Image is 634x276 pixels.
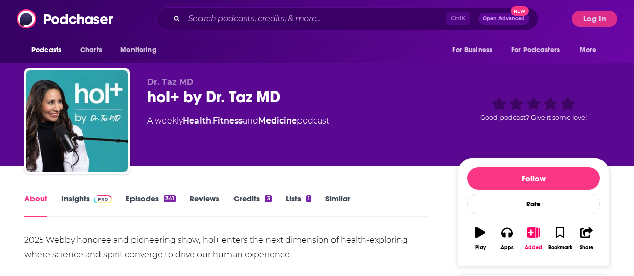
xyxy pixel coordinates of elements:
[525,244,542,251] div: Added
[24,41,75,60] button: open menu
[265,195,271,202] div: 3
[452,43,492,57] span: For Business
[511,6,529,16] span: New
[31,43,61,57] span: Podcasts
[475,244,486,251] div: Play
[480,114,587,121] span: Good podcast? Give it some love!
[467,167,600,190] button: Follow
[147,115,329,127] div: A weekly podcast
[164,195,176,202] div: 341
[61,194,112,217] a: InsightsPodchaser Pro
[286,194,311,217] a: Lists1
[500,244,514,251] div: Apps
[505,41,575,60] button: open menu
[147,77,193,87] span: Dr. Taz MD
[80,43,102,57] span: Charts
[572,11,617,27] button: Log In
[211,116,213,126] span: ,
[548,244,572,251] div: Bookmark
[574,220,600,257] button: Share
[74,41,108,60] a: Charts
[17,9,114,28] img: Podchaser - Follow, Share and Rate Podcasts
[243,116,258,126] span: and
[94,195,112,203] img: Podchaser Pro
[120,43,156,57] span: Monitoring
[573,41,610,60] button: open menu
[446,12,470,25] span: Ctrl K
[26,70,128,172] img: hol+ by Dr. Taz MD
[190,194,219,217] a: Reviews
[183,116,211,126] a: Health
[580,244,593,251] div: Share
[478,13,529,25] button: Open AdvancedNew
[325,194,350,217] a: Similar
[493,220,520,257] button: Apps
[467,220,493,257] button: Play
[483,16,525,21] span: Open Advanced
[467,194,600,214] div: Rate
[547,220,573,257] button: Bookmark
[184,11,446,27] input: Search podcasts, credits, & more...
[511,43,560,57] span: For Podcasters
[213,116,243,126] a: Fitness
[156,7,538,30] div: Search podcasts, credits, & more...
[126,194,176,217] a: Episodes341
[24,194,47,217] a: About
[520,220,547,257] button: Added
[306,195,311,202] div: 1
[445,41,505,60] button: open menu
[457,77,610,140] div: Good podcast? Give it some love!
[580,43,597,57] span: More
[258,116,297,126] a: Medicine
[233,194,271,217] a: Credits3
[113,41,170,60] button: open menu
